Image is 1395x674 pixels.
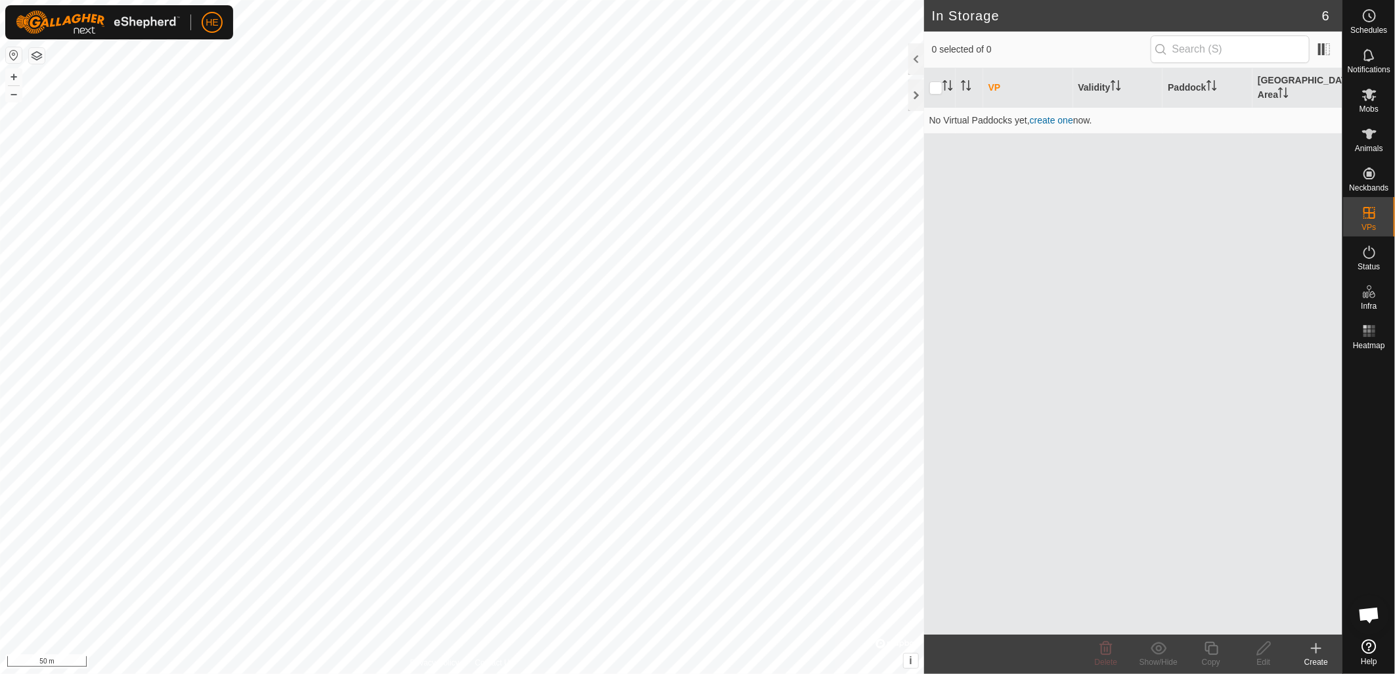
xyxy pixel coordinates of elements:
[1362,223,1376,231] span: VPs
[910,655,912,666] span: i
[1030,115,1073,125] a: create one
[1361,302,1377,310] span: Infra
[206,16,218,30] span: HE
[1360,105,1379,113] span: Mobs
[1355,145,1383,152] span: Animals
[1358,263,1380,271] span: Status
[1322,6,1329,26] span: 6
[6,47,22,63] button: Reset Map
[1162,68,1252,108] th: Paddock
[983,68,1073,108] th: VP
[1349,184,1388,192] span: Neckbands
[1111,82,1121,93] p-sorticon: Activate to sort
[1350,26,1387,34] span: Schedules
[932,8,1322,24] h2: In Storage
[924,107,1342,133] td: No Virtual Paddocks yet, now.
[1073,68,1163,108] th: Validity
[16,11,180,34] img: Gallagher Logo
[1353,342,1385,349] span: Heatmap
[1350,595,1389,635] div: Open chat
[6,69,22,85] button: +
[904,654,918,668] button: i
[410,657,459,669] a: Privacy Policy
[1278,89,1289,100] p-sorticon: Activate to sort
[942,82,953,93] p-sorticon: Activate to sort
[1185,656,1237,668] div: Copy
[1343,634,1395,671] a: Help
[1252,68,1342,108] th: [GEOGRAPHIC_DATA] Area
[1095,658,1118,667] span: Delete
[1361,658,1377,665] span: Help
[1237,656,1290,668] div: Edit
[1290,656,1342,668] div: Create
[1151,35,1310,63] input: Search (S)
[1348,66,1390,74] span: Notifications
[29,48,45,64] button: Map Layers
[475,657,514,669] a: Contact Us
[1132,656,1185,668] div: Show/Hide
[6,86,22,102] button: –
[961,82,971,93] p-sorticon: Activate to sort
[932,43,1151,56] span: 0 selected of 0
[1207,82,1217,93] p-sorticon: Activate to sort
